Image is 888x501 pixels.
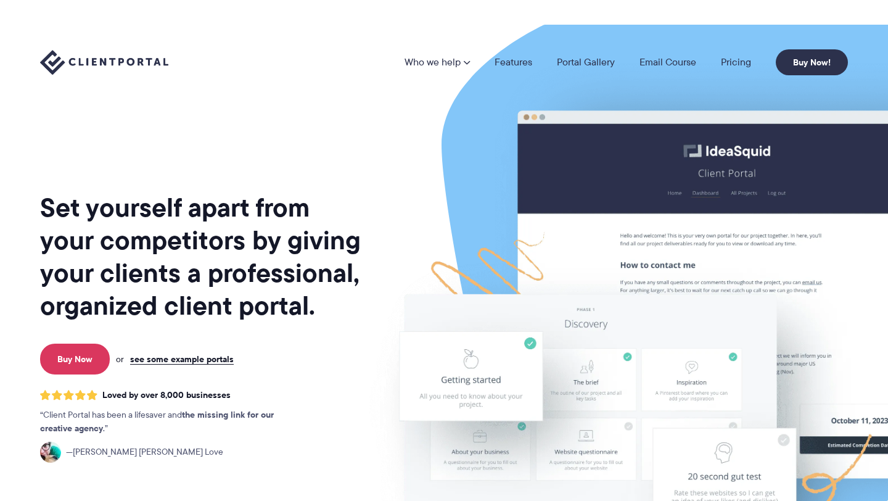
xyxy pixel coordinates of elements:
a: Portal Gallery [557,57,615,67]
span: [PERSON_NAME] [PERSON_NAME] Love [66,445,223,459]
span: Loved by over 8,000 businesses [102,390,231,400]
p: Client Portal has been a lifesaver and . [40,408,299,436]
span: or [116,354,124,365]
a: Email Course [639,57,696,67]
a: see some example portals [130,354,234,365]
h1: Set yourself apart from your competitors by giving your clients a professional, organized client ... [40,191,363,322]
a: Buy Now! [776,49,848,75]
a: Who we help [405,57,470,67]
a: Pricing [721,57,751,67]
a: Features [495,57,532,67]
a: Buy Now [40,344,110,375]
strong: the missing link for our creative agency [40,408,274,435]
